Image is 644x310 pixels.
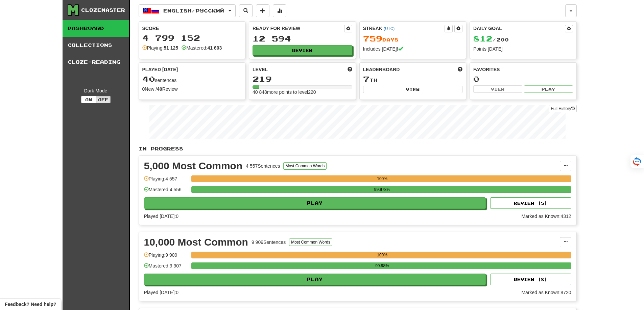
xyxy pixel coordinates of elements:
div: Mastered: 9 907 [144,262,188,274]
span: / 200 [473,37,509,43]
span: 812 [473,34,493,43]
div: Day s [363,34,463,43]
span: Played [DATE]: 0 [144,290,178,295]
div: Marked as Known: 4312 [521,213,571,220]
span: 40 [142,74,155,84]
div: Clozemaster [81,7,125,13]
strong: 51 125 [164,45,178,51]
div: 9 909 Sentences [252,239,286,246]
span: This week in points, UTC [458,66,462,73]
button: Play [144,197,486,209]
span: 7 [363,74,369,84]
div: 219 [253,75,352,83]
div: 12 594 [253,34,352,43]
a: (UTC) [384,26,395,31]
div: Playing: [142,45,178,51]
span: Played [DATE] [142,66,178,73]
span: Score more points to level up [348,66,352,73]
button: Search sentences [239,4,253,17]
div: Dark Mode [68,87,124,94]
strong: 40 [157,86,162,92]
div: th [363,75,463,84]
div: Includes [DATE]! [363,46,463,52]
div: Mastered: 4 556 [144,186,188,197]
div: sentences [142,75,242,84]
div: Playing: 9 909 [144,252,188,263]
div: 40 848 more points to level 220 [253,89,352,95]
p: In Progress [139,145,577,152]
div: 99.978% [193,186,571,193]
div: New / Review [142,86,242,92]
strong: 0 [142,86,145,92]
button: View [363,86,463,93]
div: Streak [363,25,445,32]
div: 100% [193,175,571,182]
a: Dashboard [63,20,129,37]
button: On [81,96,96,103]
span: Level [253,66,268,73]
button: Review [253,45,352,55]
span: English / Русский [163,8,224,13]
a: Full History [549,105,576,112]
span: Open feedback widget [5,301,56,308]
button: Most Common Words [283,162,327,170]
div: Ready for Review [253,25,344,32]
div: Favorites [473,66,573,73]
button: Review (5) [490,197,571,209]
button: Add sentence to collection [256,4,269,17]
div: Playing: 4 557 [144,175,188,187]
div: 10,000 Most Common [144,237,248,247]
span: 759 [363,34,382,43]
button: More stats [273,4,286,17]
span: Leaderboard [363,66,400,73]
div: Points [DATE] [473,46,573,52]
div: Mastered: [182,45,222,51]
div: 0 [473,75,573,83]
div: Score [142,25,242,32]
button: Play [524,85,573,93]
a: Cloze-Reading [63,54,129,71]
div: Daily Goal [473,25,565,32]
div: 99.98% [193,262,571,269]
button: Review (8) [490,274,571,285]
button: Off [96,96,111,103]
div: 100% [193,252,571,258]
button: View [473,85,522,93]
button: Most Common Words [289,238,332,246]
div: 4 799 152 [142,34,242,42]
button: English/Русский [139,4,236,17]
div: 4 557 Sentences [246,163,280,169]
span: Played [DATE]: 0 [144,214,178,219]
div: 5,000 Most Common [144,161,243,171]
div: Marked as Known: 8720 [521,289,571,296]
strong: 41 603 [207,45,222,51]
button: Play [144,274,486,285]
a: Collections [63,37,129,54]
